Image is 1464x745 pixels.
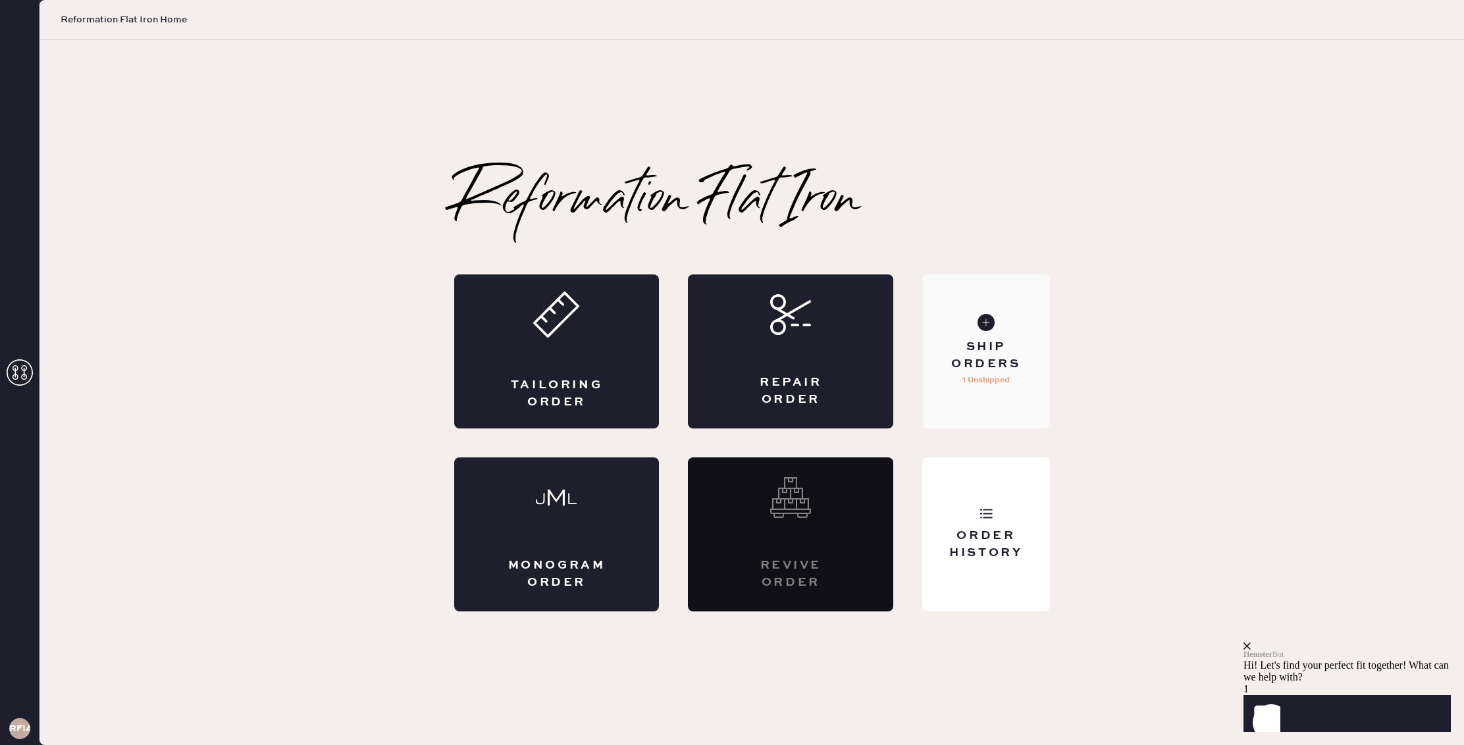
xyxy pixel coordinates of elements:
div: Tailoring Order [507,377,607,410]
div: Revive order [741,557,841,590]
iframe: Front Chat [1243,562,1461,742]
div: Order History [933,528,1039,561]
div: Ship Orders [933,339,1039,372]
p: 1 Unshipped [962,372,1010,388]
span: Reformation Flat Iron Home [61,13,187,26]
h2: Reformation Flat Iron [454,174,862,227]
div: Repair Order [741,374,841,407]
h3: RFIA [9,724,30,733]
div: Monogram Order [507,557,607,590]
div: Interested? Contact us at care@hemster.co [688,457,893,611]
